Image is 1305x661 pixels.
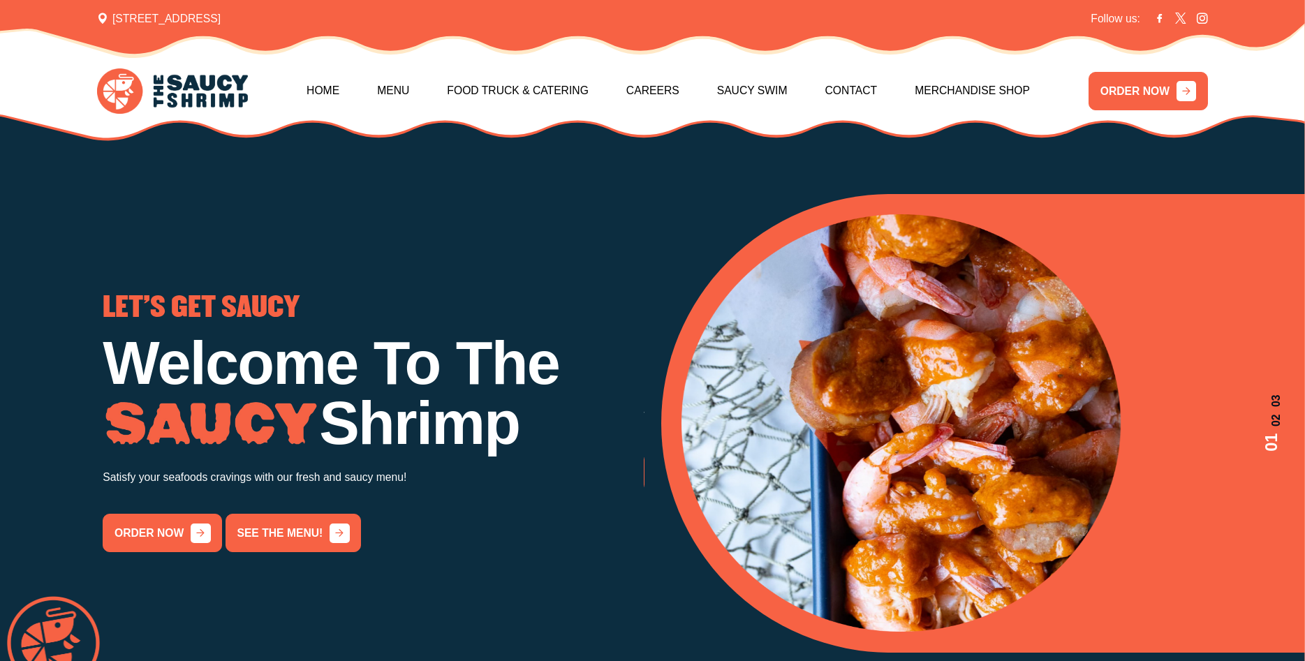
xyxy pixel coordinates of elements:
div: 1 / 3 [103,295,644,553]
h1: Low Country Boil [644,333,1185,393]
img: Banner Image [681,214,1121,632]
a: Menu [377,61,409,120]
p: Try our famous Whole Nine Yards sauce! The recipe is our secret! [644,406,1185,425]
a: See the menu! [226,514,362,552]
a: Contact [825,61,878,120]
a: order now [644,453,763,491]
span: LET'S GET SAUCY [103,295,300,322]
a: ORDER NOW [1089,72,1208,110]
span: GO THE WHOLE NINE YARDS [644,295,957,322]
span: [STREET_ADDRESS] [97,10,221,27]
h1: Welcome To The Shrimp [103,333,644,454]
div: 1 / 3 [681,214,1284,632]
div: 2 / 3 [644,295,1185,492]
a: Careers [626,61,679,120]
span: 01 [1260,433,1284,452]
span: Follow us: [1091,10,1140,27]
img: logo [97,68,248,114]
p: Satisfy your seafoods cravings with our fresh and saucy menu! [103,468,644,487]
a: order now [103,514,222,552]
img: Image [103,402,319,447]
span: 03 [1260,395,1284,407]
a: Home [307,61,339,120]
a: Saucy Swim [717,61,788,120]
span: 02 [1260,414,1284,426]
a: Merchandise Shop [915,61,1030,120]
a: Food Truck & Catering [447,61,589,120]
